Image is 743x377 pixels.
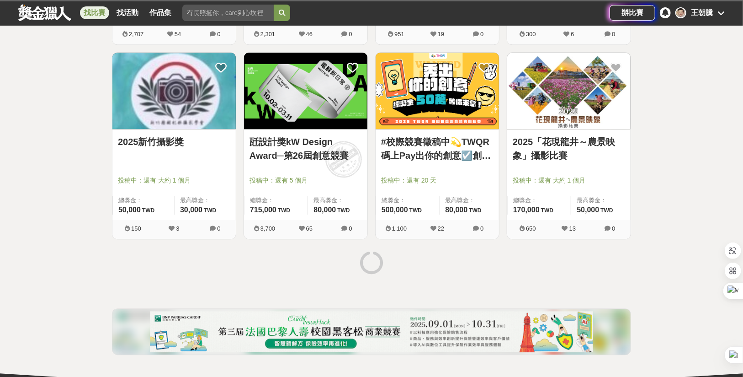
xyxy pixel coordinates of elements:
span: 0 [217,31,220,38]
span: 951 [394,31,404,38]
span: 1,100 [392,225,407,232]
span: TWD [600,207,613,214]
span: 46 [306,31,313,38]
a: 2025新竹攝影獎 [118,135,230,149]
a: 作品集 [146,6,175,19]
img: c5de0e1a-e514-4d63-bbd2-29f80b956702.png [150,311,593,352]
img: Cover Image [376,53,499,129]
span: 投稿中：還有 20 天 [381,176,494,185]
span: 0 [349,225,352,232]
span: 2,707 [129,31,144,38]
span: 50,000 [577,206,599,214]
input: 有長照挺你，care到心坎裡！青春出手，拍出照顧 影音徵件活動 [182,5,274,21]
a: 找活動 [113,6,142,19]
span: 80,000 [313,206,336,214]
span: 0 [480,225,483,232]
span: 3 [176,225,179,232]
span: 150 [131,225,141,232]
span: 13 [569,225,576,232]
a: #校際競賽徵稿中💫TWQR碼上Pay出你的創意☑️創意特Pay員徵召令🔥短影音、梗圖大賽開跑啦🤩 [381,135,494,162]
span: 投稿中：還有 大約 1 個月 [513,176,625,185]
span: 最高獎金： [577,196,625,205]
span: 2,301 [260,31,276,38]
a: 找比賽 [80,6,109,19]
span: 0 [612,225,615,232]
span: 50,000 [118,206,141,214]
span: 投稿中：還有 大約 1 個月 [118,176,230,185]
span: TWD [278,207,290,214]
span: 65 [306,225,313,232]
span: TWD [204,207,216,214]
img: Avatar [676,8,685,17]
span: 500,000 [382,206,408,214]
img: Cover Image [507,53,631,129]
span: 0 [217,225,220,232]
img: Cover Image [112,53,236,129]
span: TWD [409,207,422,214]
span: 總獎金： [513,196,565,205]
span: 總獎金： [382,196,434,205]
span: 715,000 [250,206,276,214]
span: 30,000 [180,206,202,214]
span: TWD [337,207,350,214]
span: 0 [349,31,352,38]
span: 總獎金： [250,196,302,205]
a: 2025「花現龍井～農景映象」攝影比賽 [513,135,625,162]
span: 投稿中：還有 5 個月 [249,176,362,185]
span: 最高獎金： [445,196,494,205]
span: 170,000 [513,206,540,214]
span: TWD [469,207,481,214]
span: 最高獎金： [180,196,230,205]
span: 80,000 [445,206,467,214]
span: TWD [541,207,553,214]
span: TWD [142,207,154,214]
span: 3,700 [260,225,276,232]
span: 0 [612,31,615,38]
span: 最高獎金： [313,196,362,205]
span: 總獎金： [118,196,169,205]
span: 650 [526,225,536,232]
img: Cover Image [244,53,367,129]
span: 6 [571,31,574,38]
span: 22 [438,225,444,232]
a: 辦比賽 [610,5,655,21]
a: 瓩設計獎kW Design Award─第26屆創意競賽 [249,135,362,162]
span: 300 [526,31,536,38]
div: 王朝騰 [691,7,713,18]
span: 54 [175,31,181,38]
span: 19 [438,31,444,38]
span: 0 [480,31,483,38]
